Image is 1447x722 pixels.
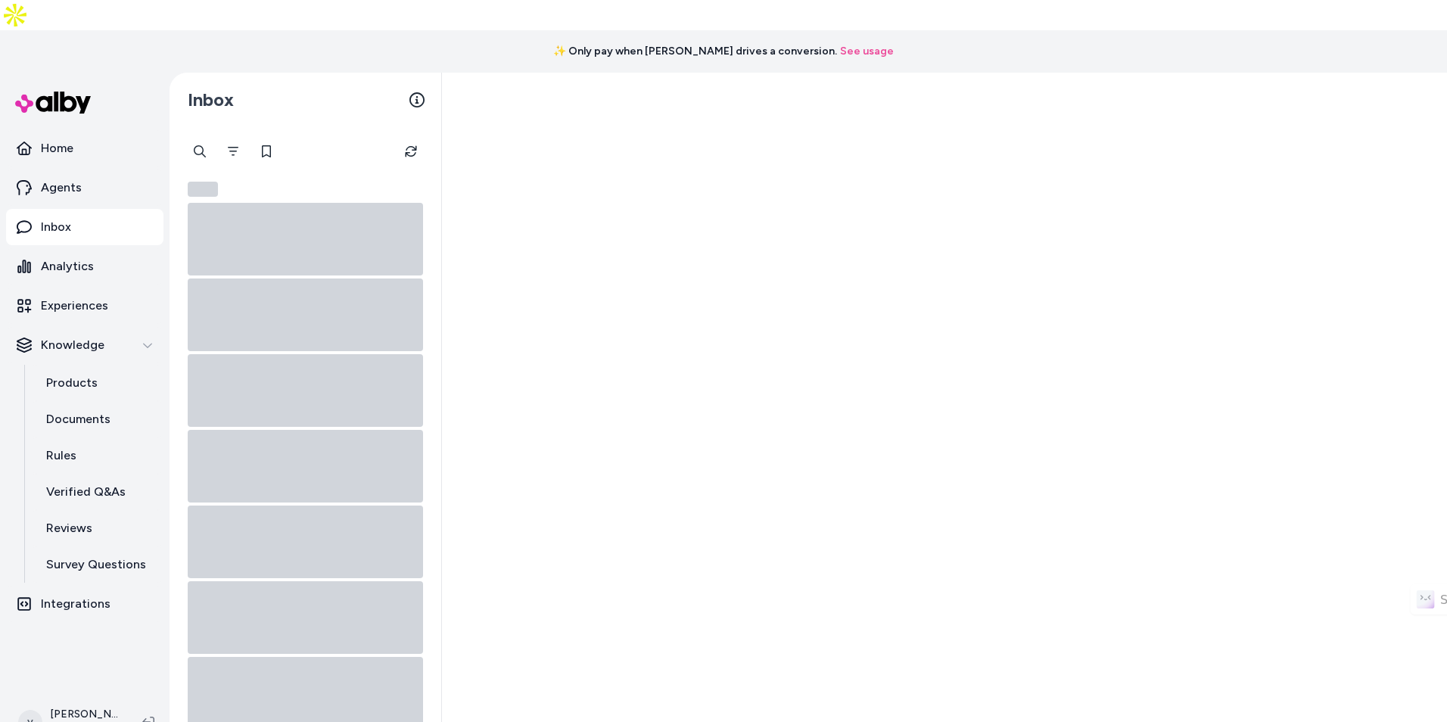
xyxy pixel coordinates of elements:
[41,297,108,315] p: Experiences
[31,546,163,583] a: Survey Questions
[46,374,98,392] p: Products
[840,44,894,59] a: See usage
[46,556,146,574] p: Survey Questions
[41,257,94,275] p: Analytics
[46,519,92,537] p: Reviews
[6,170,163,206] a: Agents
[6,288,163,324] a: Experiences
[218,136,248,166] button: Filter
[50,707,118,722] p: [PERSON_NAME]
[6,327,163,363] button: Knowledge
[188,89,234,111] h2: Inbox
[6,248,163,285] a: Analytics
[31,474,163,510] a: Verified Q&As
[46,483,126,501] p: Verified Q&As
[31,437,163,474] a: Rules
[15,92,91,114] img: alby Logo
[31,401,163,437] a: Documents
[31,365,163,401] a: Products
[46,447,76,465] p: Rules
[46,410,110,428] p: Documents
[6,209,163,245] a: Inbox
[41,218,71,236] p: Inbox
[41,139,73,157] p: Home
[396,136,426,166] button: Refresh
[41,336,104,354] p: Knowledge
[31,510,163,546] a: Reviews
[6,130,163,166] a: Home
[6,586,163,622] a: Integrations
[41,595,110,613] p: Integrations
[41,179,82,197] p: Agents
[553,44,837,59] span: ✨ Only pay when [PERSON_NAME] drives a conversion.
